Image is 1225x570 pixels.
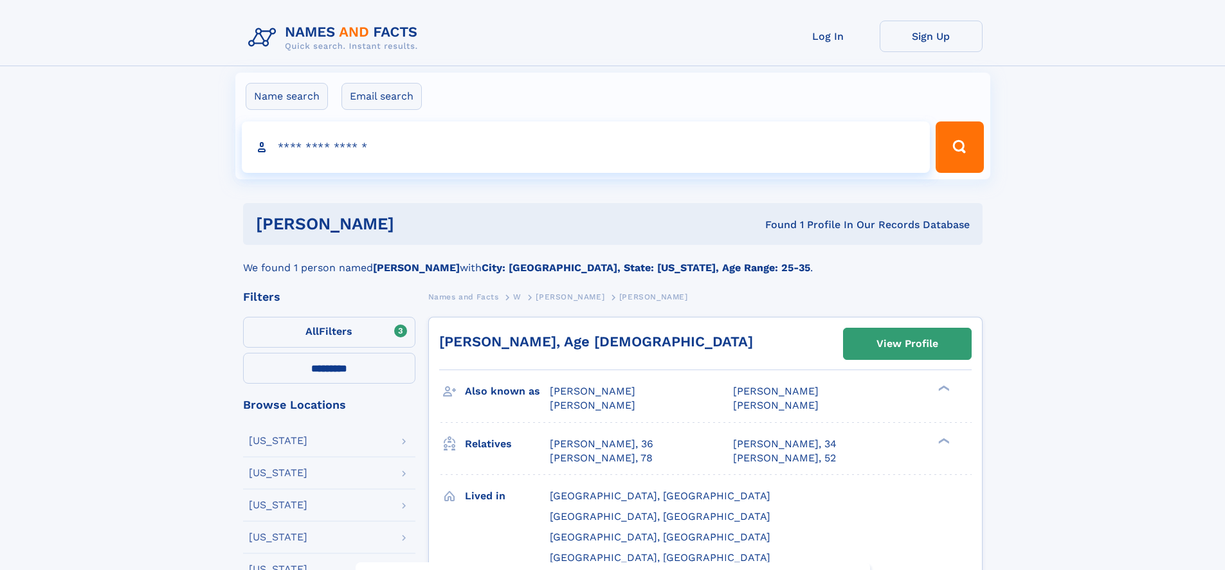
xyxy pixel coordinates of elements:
[619,292,688,301] span: [PERSON_NAME]
[733,451,836,465] a: [PERSON_NAME], 52
[777,21,880,52] a: Log In
[550,399,635,411] span: [PERSON_NAME]
[536,292,604,301] span: [PERSON_NAME]
[249,500,307,510] div: [US_STATE]
[579,218,970,232] div: Found 1 Profile In Our Records Database
[733,399,819,411] span: [PERSON_NAME]
[246,83,328,110] label: Name search
[242,121,930,173] input: search input
[550,531,770,543] span: [GEOGRAPHIC_DATA], [GEOGRAPHIC_DATA]
[935,436,950,445] div: ❯
[513,292,522,301] span: W
[465,380,550,402] h3: Also known as
[249,468,307,478] div: [US_STATE]
[341,83,422,110] label: Email search
[465,433,550,455] h3: Relatives
[550,385,635,397] span: [PERSON_NAME]
[305,325,319,337] span: All
[256,216,580,232] h1: [PERSON_NAME]
[428,289,499,305] a: Names and Facts
[243,245,983,276] div: We found 1 person named with .
[733,385,819,397] span: [PERSON_NAME]
[880,21,983,52] a: Sign Up
[844,328,971,359] a: View Profile
[935,384,950,393] div: ❯
[550,551,770,564] span: [GEOGRAPHIC_DATA], [GEOGRAPHIC_DATA]
[249,532,307,542] div: [US_STATE]
[936,121,983,173] button: Search Button
[482,262,810,274] b: City: [GEOGRAPHIC_DATA], State: [US_STATE], Age Range: 25-35
[876,329,938,359] div: View Profile
[373,262,460,274] b: [PERSON_NAME]
[550,510,770,522] span: [GEOGRAPHIC_DATA], [GEOGRAPHIC_DATA]
[439,334,753,350] a: [PERSON_NAME], Age [DEMOGRAPHIC_DATA]
[550,490,770,502] span: [GEOGRAPHIC_DATA], [GEOGRAPHIC_DATA]
[513,289,522,305] a: W
[733,437,837,451] a: [PERSON_NAME], 34
[249,436,307,446] div: [US_STATE]
[243,291,415,303] div: Filters
[243,399,415,411] div: Browse Locations
[550,437,653,451] a: [PERSON_NAME], 36
[243,317,415,348] label: Filters
[465,485,550,507] h3: Lived in
[243,21,428,55] img: Logo Names and Facts
[550,451,653,465] a: [PERSON_NAME], 78
[536,289,604,305] a: [PERSON_NAME]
